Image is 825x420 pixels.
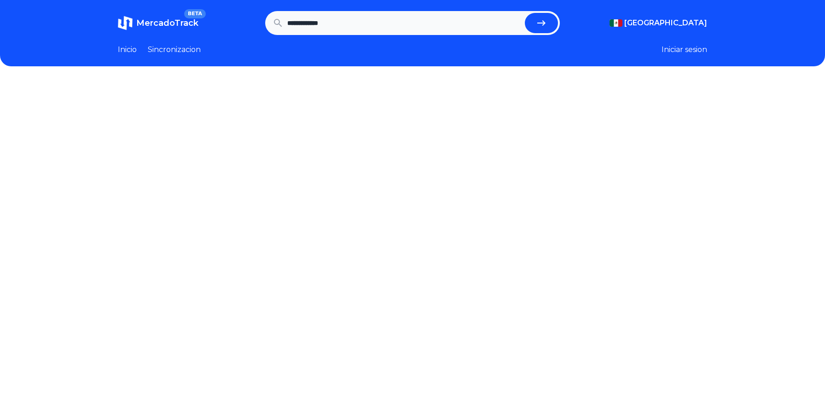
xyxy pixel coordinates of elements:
a: Sincronizacion [148,44,201,55]
span: BETA [184,9,206,18]
span: MercadoTrack [136,18,198,28]
img: Mexico [610,19,622,27]
a: Inicio [118,44,137,55]
span: [GEOGRAPHIC_DATA] [624,17,707,29]
button: [GEOGRAPHIC_DATA] [610,17,707,29]
a: MercadoTrackBETA [118,16,198,30]
button: Iniciar sesion [662,44,707,55]
img: MercadoTrack [118,16,133,30]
